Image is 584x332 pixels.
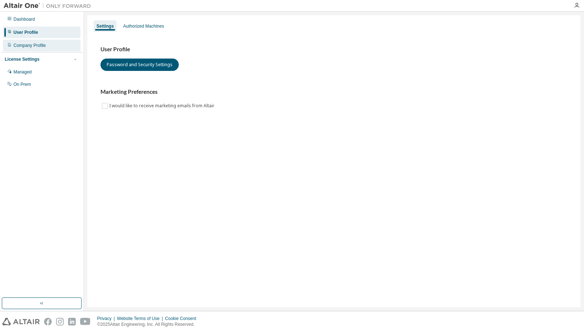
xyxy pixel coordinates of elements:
img: linkedin.svg [68,318,76,325]
div: Dashboard [13,16,35,22]
label: I would like to receive marketing emails from Altair [109,101,216,110]
img: facebook.svg [44,318,52,325]
button: Password and Security Settings [100,59,179,71]
div: Authorized Machines [123,23,164,29]
div: Managed [13,69,32,75]
h3: User Profile [100,46,567,53]
img: youtube.svg [80,318,91,325]
h3: Marketing Preferences [100,88,567,96]
img: Altair One [4,2,95,9]
div: Company Profile [13,43,46,48]
div: On Prem [13,81,31,87]
div: Cookie Consent [165,316,200,321]
img: altair_logo.svg [2,318,40,325]
img: instagram.svg [56,318,64,325]
p: © 2025 Altair Engineering, Inc. All Rights Reserved. [97,321,201,328]
div: Privacy [97,316,117,321]
div: User Profile [13,29,38,35]
div: License Settings [5,56,39,62]
div: Settings [96,23,114,29]
div: Website Terms of Use [117,316,165,321]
